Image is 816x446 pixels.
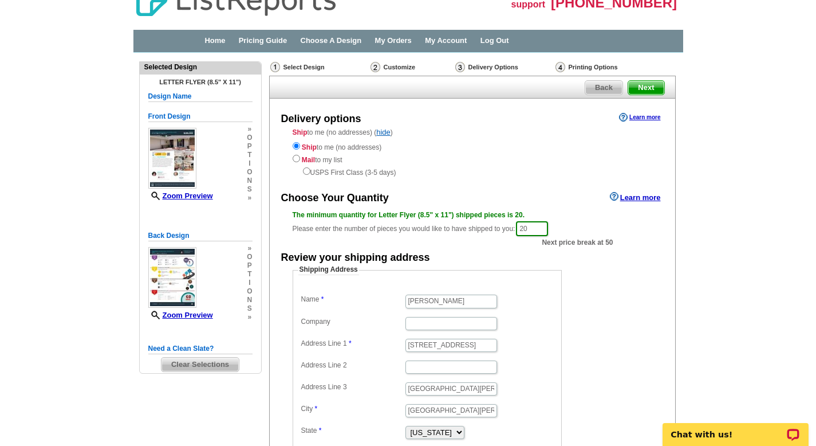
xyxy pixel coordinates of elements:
strong: Ship [293,128,308,136]
span: Clear Selections [161,358,239,371]
span: o [247,287,252,296]
h5: Design Name [148,91,253,102]
a: Zoom Preview [148,191,213,200]
h5: Back Design [148,230,253,241]
span: o [247,253,252,261]
label: Address Line 2 [301,361,404,370]
iframe: LiveChat chat widget [655,410,816,446]
div: The minimum quantity for Letter Flyer (8.5" x 11") shipped pieces is 20. [293,210,652,220]
a: Choose A Design [301,36,362,45]
span: » [247,244,252,253]
a: Learn more [619,113,660,122]
span: » [247,313,252,322]
div: Select Design [269,61,369,76]
img: small-thumb.jpg [148,128,196,189]
div: Choose Your Quantity [281,191,389,206]
a: Back [585,80,623,95]
span: p [247,142,252,151]
img: Delivery Options [455,62,465,72]
h5: Need a Clean Slate? [148,343,253,354]
span: o [247,134,252,142]
span: t [247,270,252,279]
h4: Letter Flyer (8.5" x 11") [148,79,253,85]
label: City [301,404,404,414]
a: Home [204,36,225,45]
span: Next price break at 50 [542,237,613,248]
span: » [247,194,252,202]
a: hide [376,128,391,136]
label: Address Line 1 [301,339,404,349]
img: small-thumb.jpg [148,247,196,308]
div: Review your shipping address [281,251,430,265]
strong: Mail [302,156,315,164]
div: USPS First Class (3-5 days) [293,165,652,178]
span: t [247,151,252,159]
a: Pricing Guide [239,36,287,45]
span: i [247,279,252,287]
span: » [247,125,252,134]
div: Customize [369,61,454,73]
label: Name [301,295,404,304]
a: Log Out [480,36,509,45]
a: My Orders [375,36,412,45]
span: Next [628,81,664,95]
h5: Front Design [148,111,253,122]
div: Please enter the number of pieces you would like to have shipped to you: [293,210,652,237]
label: Address Line 3 [301,382,404,392]
div: to me (no addresses) ( ) [270,127,675,178]
span: s [247,304,252,313]
img: Printing Options & Summary [555,62,565,72]
div: to me (no addresses) to my list [293,140,652,178]
span: n [247,177,252,185]
a: My Account [425,36,467,45]
label: State [301,426,404,436]
div: Delivery Options [454,61,554,76]
span: p [247,261,252,270]
span: i [247,159,252,168]
strong: Ship [302,143,317,151]
div: Printing Options [554,61,656,73]
a: Learn more [610,192,661,201]
img: Customize [370,62,380,72]
span: s [247,185,252,194]
span: Back [585,81,622,95]
span: n [247,296,252,304]
div: Selected Design [140,62,261,72]
legend: Shipping Address [298,265,359,275]
label: Company [301,317,404,327]
div: Delivery options [281,112,361,127]
span: o [247,168,252,177]
img: Select Design [270,62,280,72]
a: Zoom Preview [148,311,213,319]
